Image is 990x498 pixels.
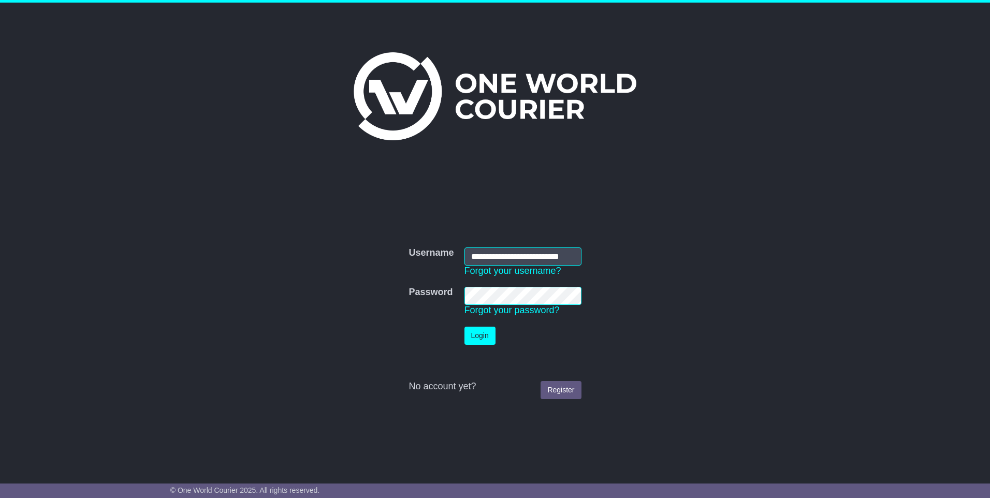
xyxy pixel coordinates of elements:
a: Forgot your password? [464,305,560,315]
label: Username [409,247,454,259]
label: Password [409,287,453,298]
button: Login [464,327,496,345]
a: Register [541,381,581,399]
a: Forgot your username? [464,266,561,276]
span: © One World Courier 2025. All rights reserved. [170,486,320,494]
div: No account yet? [409,381,581,392]
img: One World [354,52,636,140]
